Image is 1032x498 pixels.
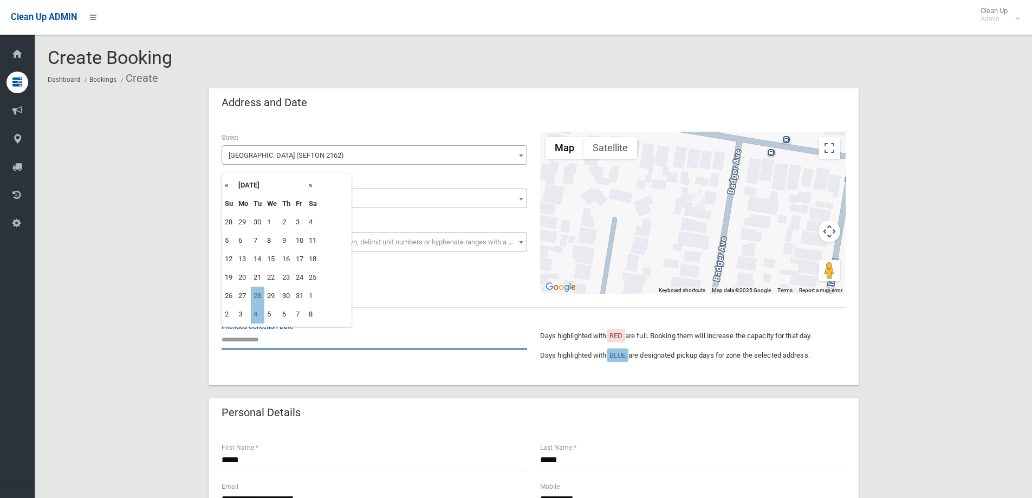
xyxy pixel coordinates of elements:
th: Sa [306,195,320,213]
td: 2 [222,305,236,324]
td: 1 [264,213,280,231]
td: 8 [264,231,280,250]
td: 23 [280,268,293,287]
td: 4 [306,213,320,231]
th: « [222,176,236,195]
td: 6 [280,305,293,324]
td: 18 [306,250,320,268]
button: Map camera controls [819,221,840,242]
td: 8 [306,305,320,324]
li: Create [118,68,158,88]
a: Bookings [89,76,116,83]
td: 9 [280,231,293,250]
span: Badger Avenue (SEFTON 2162) [222,145,527,165]
td: 19 [222,268,236,287]
td: 13 [236,250,251,268]
button: Show street map [546,137,583,159]
td: 30 [251,213,264,231]
td: 10 [293,231,306,250]
span: Map data ©2025 Google [712,287,771,293]
img: Google [543,280,579,294]
button: Keyboard shortcuts [659,287,705,294]
td: 29 [236,213,251,231]
a: Report a map error [799,287,842,293]
th: Th [280,195,293,213]
a: Dashboard [48,76,80,83]
td: 12 [222,250,236,268]
td: 7 [251,231,264,250]
td: 30 [280,287,293,305]
td: 28 [222,213,236,231]
button: Drag Pegman onto the map to open Street View [819,260,840,281]
td: 31 [293,287,306,305]
td: 29 [264,287,280,305]
td: 14 [251,250,264,268]
p: Days highlighted with are full. Booking them will increase the capacity for that day. [540,329,846,342]
td: 2 [280,213,293,231]
th: Tu [251,195,264,213]
span: BLUE [609,351,626,359]
button: Show satellite imagery [583,137,637,159]
td: 3 [293,213,306,231]
th: We [264,195,280,213]
td: 25 [306,268,320,287]
th: Fr [293,195,306,213]
td: 3 [236,305,251,324]
span: Select the unit number from the dropdown, delimit unit numbers or hyphenate ranges with a comma [229,238,531,246]
th: Mo [236,195,251,213]
span: RED [609,332,622,340]
span: Clean Up [975,7,1018,23]
header: Personal Details [209,402,314,423]
td: 17 [293,250,306,268]
div: 4 Badger Avenue, SEFTON NSW 2162 [692,191,705,209]
button: Toggle fullscreen view [819,137,840,159]
span: 4 [224,191,524,206]
span: Badger Avenue (SEFTON 2162) [224,148,524,163]
a: Open this area in Google Maps (opens a new window) [543,280,579,294]
td: 15 [264,250,280,268]
td: 22 [264,268,280,287]
p: Days highlighted with are designated pickup days for zone the selected address. [540,349,846,362]
td: 5 [264,305,280,324]
span: Clean Up ADMIN [11,12,77,22]
td: 28 [251,287,264,305]
span: Create Booking [48,47,172,68]
header: Address and Date [209,92,320,113]
th: Su [222,195,236,213]
td: 20 [236,268,251,287]
td: 24 [293,268,306,287]
td: 5 [222,231,236,250]
td: 11 [306,231,320,250]
a: Terms (opens in new tab) [777,287,793,293]
small: Admin [981,15,1008,23]
td: 21 [251,268,264,287]
th: » [306,176,320,195]
td: 16 [280,250,293,268]
td: 1 [306,287,320,305]
td: 6 [236,231,251,250]
span: 4 [222,189,527,208]
td: 26 [222,287,236,305]
td: 7 [293,305,306,324]
td: 27 [236,287,251,305]
th: [DATE] [236,176,306,195]
td: 4 [251,305,264,324]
